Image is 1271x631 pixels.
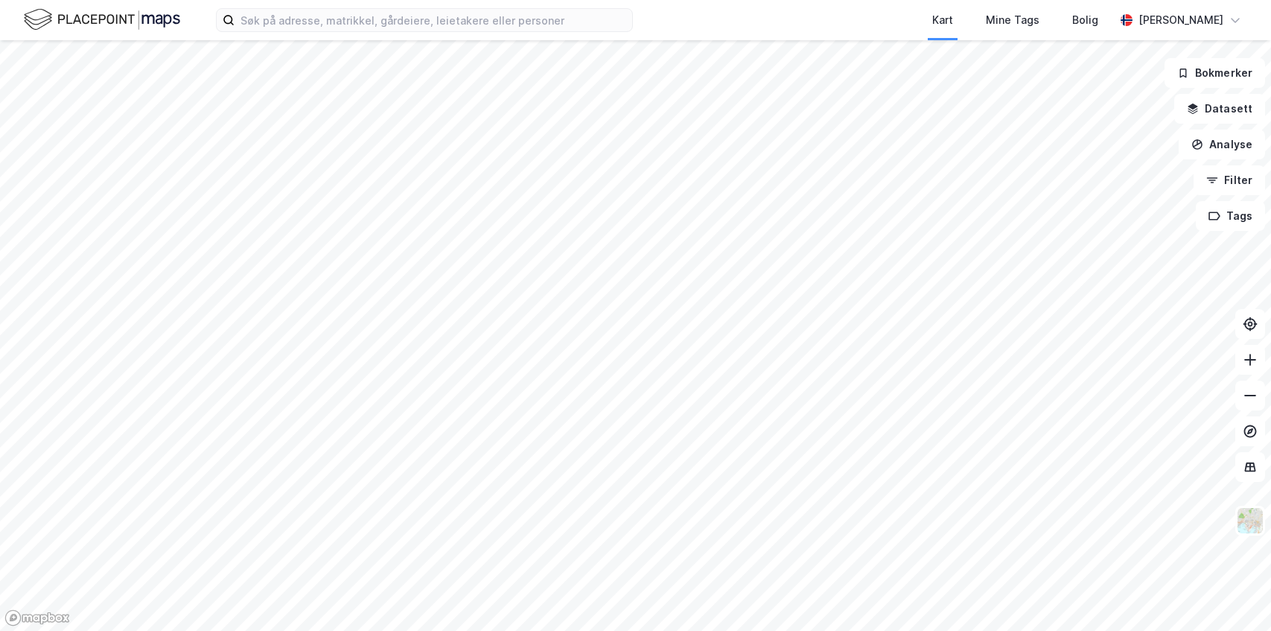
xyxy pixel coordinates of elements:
[986,11,1039,29] div: Mine Tags
[235,9,632,31] input: Søk på adresse, matrikkel, gårdeiere, leietakere eller personer
[1197,559,1271,631] iframe: Chat Widget
[1138,11,1223,29] div: [PERSON_NAME]
[24,7,180,33] img: logo.f888ab2527a4732fd821a326f86c7f29.svg
[1072,11,1098,29] div: Bolig
[932,11,953,29] div: Kart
